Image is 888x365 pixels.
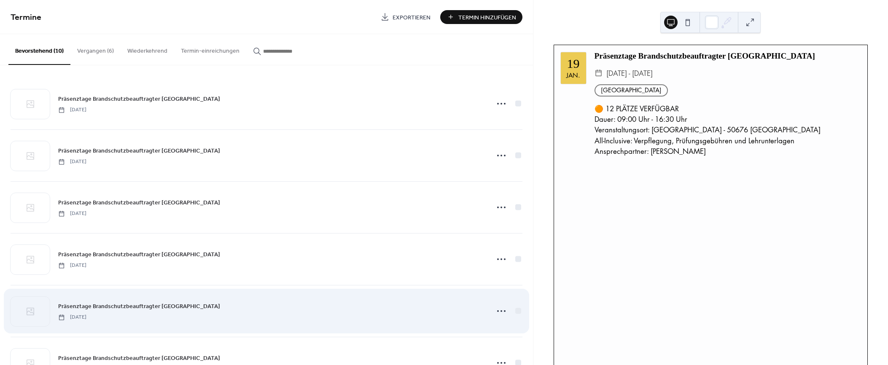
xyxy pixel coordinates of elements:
[58,302,220,311] span: Präsenztage Brandschutzbeauftragter [GEOGRAPHIC_DATA]
[374,10,437,24] a: Exportieren
[595,50,861,62] div: Präsenztage Brandschutzbeauftragter [GEOGRAPHIC_DATA]
[566,72,580,78] div: Jan.
[58,158,86,166] span: [DATE]
[58,250,220,259] a: Präsenztage Brandschutzbeauftragter [GEOGRAPHIC_DATA]
[458,13,516,22] span: Termin Hinzufügen
[58,147,220,156] span: Präsenztage Brandschutzbeauftragter [GEOGRAPHIC_DATA]
[58,262,86,269] span: [DATE]
[121,34,174,64] button: Wiederkehrend
[393,13,431,22] span: Exportieren
[58,314,86,321] span: [DATE]
[595,104,861,157] div: 🟠 12 PLÄTZE VERFÜGBAR Dauer: 09:00 Uhr - 16:30 Uhr Veranstaltungsort: [GEOGRAPHIC_DATA] - 50676 [...
[11,9,41,26] span: Termine
[595,67,603,80] div: ​
[174,34,246,64] button: Termin-einreichungen
[58,354,220,363] span: Präsenztage Brandschutzbeauftragter [GEOGRAPHIC_DATA]
[58,94,220,104] a: Präsenztage Brandschutzbeauftragter [GEOGRAPHIC_DATA]
[70,34,121,64] button: Vergangen (6)
[58,95,220,104] span: Präsenztage Brandschutzbeauftragter [GEOGRAPHIC_DATA]
[58,353,220,363] a: Präsenztage Brandschutzbeauftragter [GEOGRAPHIC_DATA]
[58,146,220,156] a: Präsenztage Brandschutzbeauftragter [GEOGRAPHIC_DATA]
[58,198,220,207] a: Präsenztage Brandschutzbeauftragter [GEOGRAPHIC_DATA]
[440,10,522,24] button: Termin Hinzufügen
[567,57,580,70] div: 19
[58,210,86,217] span: [DATE]
[58,199,220,207] span: Präsenztage Brandschutzbeauftragter [GEOGRAPHIC_DATA]
[58,301,220,311] a: Präsenztage Brandschutzbeauftragter [GEOGRAPHIC_DATA]
[8,34,70,65] button: Bevorstehend (10)
[58,106,86,114] span: [DATE]
[606,67,653,80] span: [DATE] - [DATE]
